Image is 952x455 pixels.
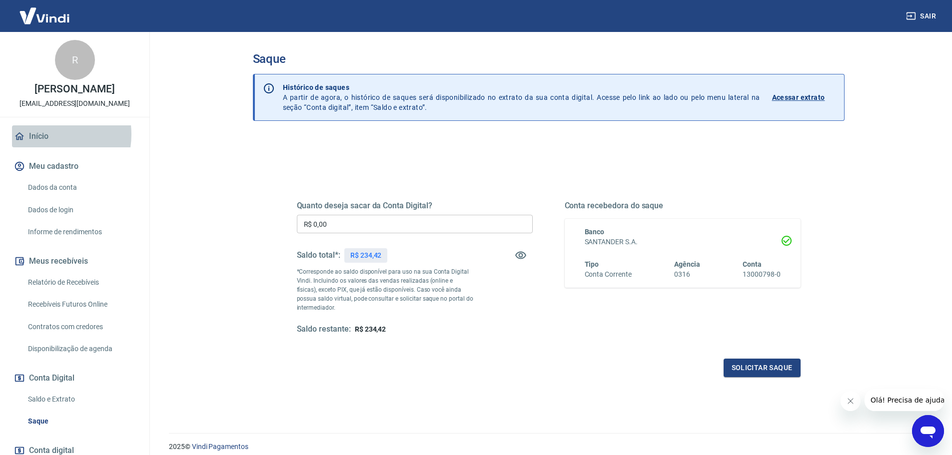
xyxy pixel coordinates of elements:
[24,272,137,293] a: Relatório de Recebíveis
[253,52,845,66] h3: Saque
[355,325,386,333] span: R$ 234,42
[585,228,605,236] span: Banco
[192,443,248,451] a: Vindi Pagamentos
[865,389,944,411] iframe: Mensagem da empresa
[24,411,137,432] a: Saque
[297,267,474,312] p: *Corresponde ao saldo disponível para uso na sua Conta Digital Vindi. Incluindo os valores das ve...
[904,7,940,25] button: Sair
[297,201,533,211] h5: Quanto deseja sacar da Conta Digital?
[297,324,351,335] h5: Saldo restante:
[34,84,114,94] p: [PERSON_NAME]
[55,40,95,80] div: R
[12,155,137,177] button: Meu cadastro
[24,200,137,220] a: Dados de login
[912,415,944,447] iframe: Botão para abrir a janela de mensagens
[283,82,760,92] p: Histórico de saques
[19,98,130,109] p: [EMAIL_ADDRESS][DOMAIN_NAME]
[674,260,700,268] span: Agência
[743,260,762,268] span: Conta
[585,269,632,280] h6: Conta Corrente
[24,177,137,198] a: Dados da conta
[6,7,84,15] span: Olá! Precisa de ajuda?
[24,339,137,359] a: Disponibilização de agenda
[12,0,77,31] img: Vindi
[674,269,700,280] h6: 0316
[585,237,781,247] h6: SANTANDER S.A.
[772,92,825,102] p: Acessar extrato
[24,389,137,410] a: Saldo e Extrato
[169,442,928,452] p: 2025 ©
[297,250,340,260] h5: Saldo total*:
[743,269,781,280] h6: 13000798-0
[24,317,137,337] a: Contratos com credores
[585,260,599,268] span: Tipo
[841,391,861,411] iframe: Fechar mensagem
[24,294,137,315] a: Recebíveis Futuros Online
[283,82,760,112] p: A partir de agora, o histórico de saques será disponibilizado no extrato da sua conta digital. Ac...
[565,201,801,211] h5: Conta recebedora do saque
[724,359,801,377] button: Solicitar saque
[24,222,137,242] a: Informe de rendimentos
[350,250,382,261] p: R$ 234,42
[12,125,137,147] a: Início
[12,367,137,389] button: Conta Digital
[772,82,836,112] a: Acessar extrato
[12,250,137,272] button: Meus recebíveis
